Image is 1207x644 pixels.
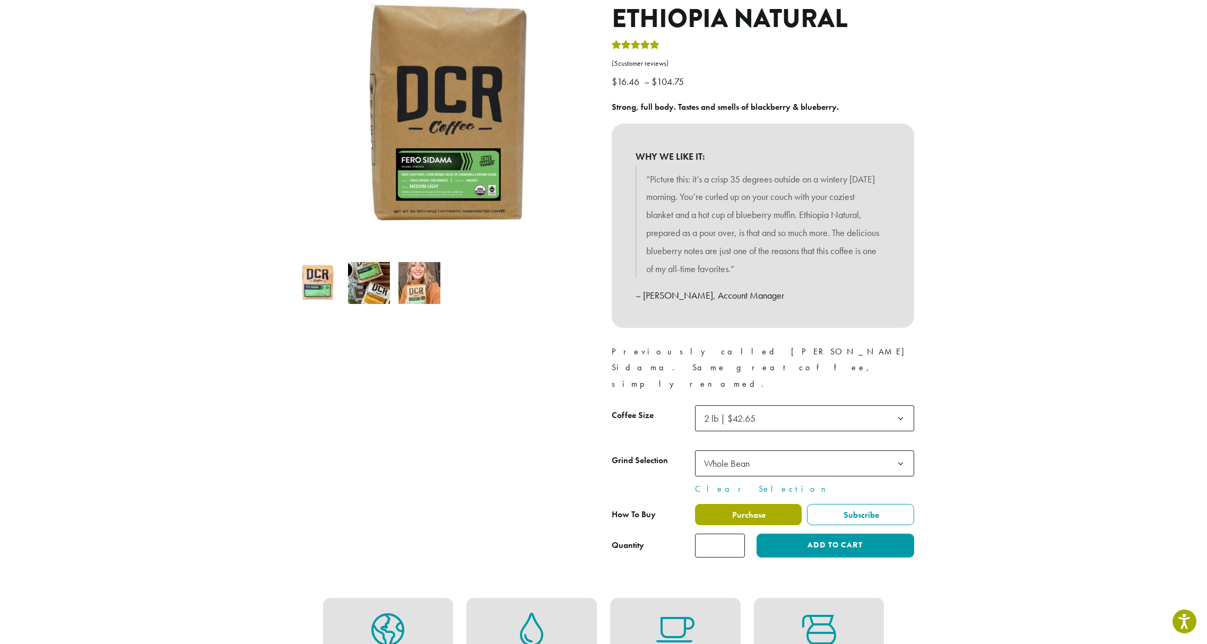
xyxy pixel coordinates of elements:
[398,262,440,304] img: Ethiopia Natural - Image 3
[757,534,914,558] button: Add to cart
[636,286,890,304] p: – [PERSON_NAME], Account Manager
[700,408,766,429] span: 2 lb | $42.65
[612,75,617,88] span: $
[646,170,880,278] p: “Picture this: it’s a crisp 35 degrees outside on a wintery [DATE] morning. You’re curled up on y...
[695,450,914,476] span: Whole Bean
[652,75,687,88] bdi: 104.75
[695,483,914,495] a: Clear Selection
[636,147,890,166] b: WHY WE LIKE IT:
[612,509,656,520] span: How To Buy
[695,534,745,558] input: Product quantity
[612,75,642,88] bdi: 16.46
[700,453,760,474] span: Whole Bean
[612,39,659,55] div: Rated 5.00 out of 5
[842,509,879,520] span: Subscribe
[695,405,914,431] span: 2 lb | $42.65
[731,509,766,520] span: Purchase
[644,75,649,88] span: –
[298,262,340,304] img: Fero Sidama by Dillanos Coffee Roasters
[612,539,644,552] div: Quantity
[612,344,914,391] p: Previously called [PERSON_NAME] Sidama. Same great coffee, simply renamed.
[612,408,695,423] label: Coffee Size
[612,453,695,468] label: Grind Selection
[348,262,390,304] img: Ethiopia Natural - Image 2
[704,457,750,469] span: Whole Bean
[614,59,618,68] span: 5
[612,4,914,34] h1: Ethiopia Natural
[612,101,839,112] b: Strong, full body. Tastes and smells of blackberry & blueberry.
[612,58,914,69] a: (5customer reviews)
[652,75,657,88] span: $
[704,412,756,424] span: 2 lb | $42.65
